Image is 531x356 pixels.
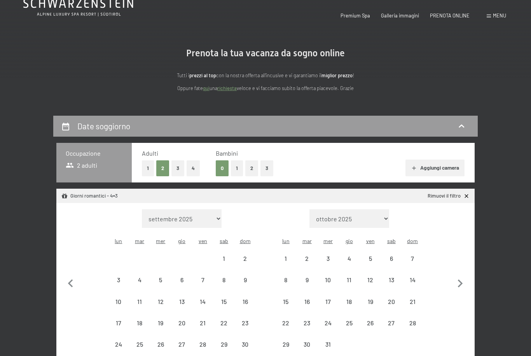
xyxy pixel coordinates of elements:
abbr: sabato [220,238,228,244]
div: arrivo/check-in non effettuabile [129,269,150,290]
div: arrivo/check-in non effettuabile [213,313,234,333]
div: Thu Nov 20 2025 [171,313,192,333]
div: 5 [360,255,380,275]
div: 21 [193,320,213,339]
div: Tue Dec 30 2025 [297,334,318,355]
div: 19 [360,299,380,318]
a: quì [203,85,210,91]
div: arrivo/check-in non effettuabile [192,269,213,290]
div: arrivo/check-in non effettuabile [213,291,234,312]
div: Sun Nov 09 2025 [234,269,255,290]
abbr: lunedì [115,238,122,244]
div: arrivo/check-in non effettuabile [275,291,296,312]
div: arrivo/check-in non effettuabile [213,334,234,355]
div: arrivo/check-in non effettuabile [192,334,213,355]
button: 0 [216,160,229,176]
div: 8 [276,277,295,296]
div: 1 [214,255,234,275]
div: arrivo/check-in non effettuabile [275,313,296,333]
div: Thu Dec 18 2025 [339,291,360,312]
span: Galleria immagini [381,12,419,19]
h3: Occupazione [66,149,122,158]
div: 20 [172,320,192,339]
div: arrivo/check-in non effettuabile [192,313,213,333]
div: Sun Dec 21 2025 [402,291,423,312]
p: Tutti i con la nostra offerta all'incusive e vi garantiamo il ! [110,71,421,79]
div: Thu Dec 11 2025 [339,269,360,290]
div: 20 [382,299,401,318]
div: arrivo/check-in non effettuabile [360,313,381,333]
div: arrivo/check-in non effettuabile [150,291,171,312]
div: Sun Nov 16 2025 [234,291,255,312]
div: arrivo/check-in non effettuabile [360,291,381,312]
abbr: mercoledì [156,238,165,244]
div: Mon Dec 01 2025 [275,248,296,269]
div: Mon Nov 10 2025 [108,291,129,312]
div: arrivo/check-in non effettuabile [318,248,339,269]
div: Sat Nov 01 2025 [213,248,234,269]
a: Rimuovi il filtro [428,193,470,200]
button: 2 [156,160,169,176]
div: 3 [109,277,128,296]
span: Bambini [216,149,238,157]
div: Mon Nov 03 2025 [108,269,129,290]
div: arrivo/check-in non effettuabile [171,269,192,290]
svg: Pacchetto/offerta [61,193,68,200]
div: Wed Dec 24 2025 [318,313,339,333]
div: Fri Dec 05 2025 [360,248,381,269]
div: Fri Nov 07 2025 [192,269,213,290]
div: Wed Dec 10 2025 [318,269,339,290]
div: Fri Dec 19 2025 [360,291,381,312]
div: arrivo/check-in non effettuabile [275,334,296,355]
div: Sun Dec 07 2025 [402,248,423,269]
div: arrivo/check-in non effettuabile [192,291,213,312]
div: Thu Nov 27 2025 [171,334,192,355]
button: Mese successivo [452,209,468,355]
span: Prenota la tua vacanza da sogno online [186,48,345,59]
div: 28 [403,320,422,339]
div: arrivo/check-in non effettuabile [318,291,339,312]
abbr: giovedì [346,238,353,244]
div: 6 [382,255,401,275]
a: Premium Spa [341,12,370,19]
div: 22 [214,320,234,339]
span: Adulti [142,149,158,157]
div: arrivo/check-in non effettuabile [318,313,339,333]
div: Thu Nov 13 2025 [171,291,192,312]
abbr: venerdì [199,238,207,244]
div: 19 [151,320,170,339]
abbr: domenica [407,238,418,244]
div: 22 [276,320,295,339]
div: Fri Nov 28 2025 [192,334,213,355]
strong: miglior prezzo [321,72,353,78]
div: arrivo/check-in non effettuabile [171,334,192,355]
div: 17 [318,299,338,318]
div: 15 [276,299,295,318]
div: Wed Dec 31 2025 [318,334,339,355]
a: richiesta [217,85,237,91]
div: 23 [235,320,255,339]
div: 13 [382,277,401,296]
div: arrivo/check-in non effettuabile [129,291,150,312]
div: arrivo/check-in non effettuabile [108,291,129,312]
div: Sat Dec 13 2025 [381,269,402,290]
div: Fri Nov 14 2025 [192,291,213,312]
div: 14 [403,277,422,296]
div: Wed Dec 03 2025 [318,248,339,269]
div: arrivo/check-in non effettuabile [234,291,255,312]
button: Mese precedente [63,209,79,355]
div: arrivo/check-in non effettuabile [275,248,296,269]
div: 9 [297,277,317,296]
button: 1 [142,160,154,176]
div: arrivo/check-in non effettuabile [213,248,234,269]
div: Sun Dec 28 2025 [402,313,423,333]
div: Tue Nov 11 2025 [129,291,150,312]
div: 2 [297,255,317,275]
div: arrivo/check-in non effettuabile [402,269,423,290]
button: 3 [171,160,184,176]
div: Tue Dec 23 2025 [297,313,318,333]
div: Tue Dec 02 2025 [297,248,318,269]
div: arrivo/check-in non effettuabile [275,269,296,290]
div: arrivo/check-in non effettuabile [150,313,171,333]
